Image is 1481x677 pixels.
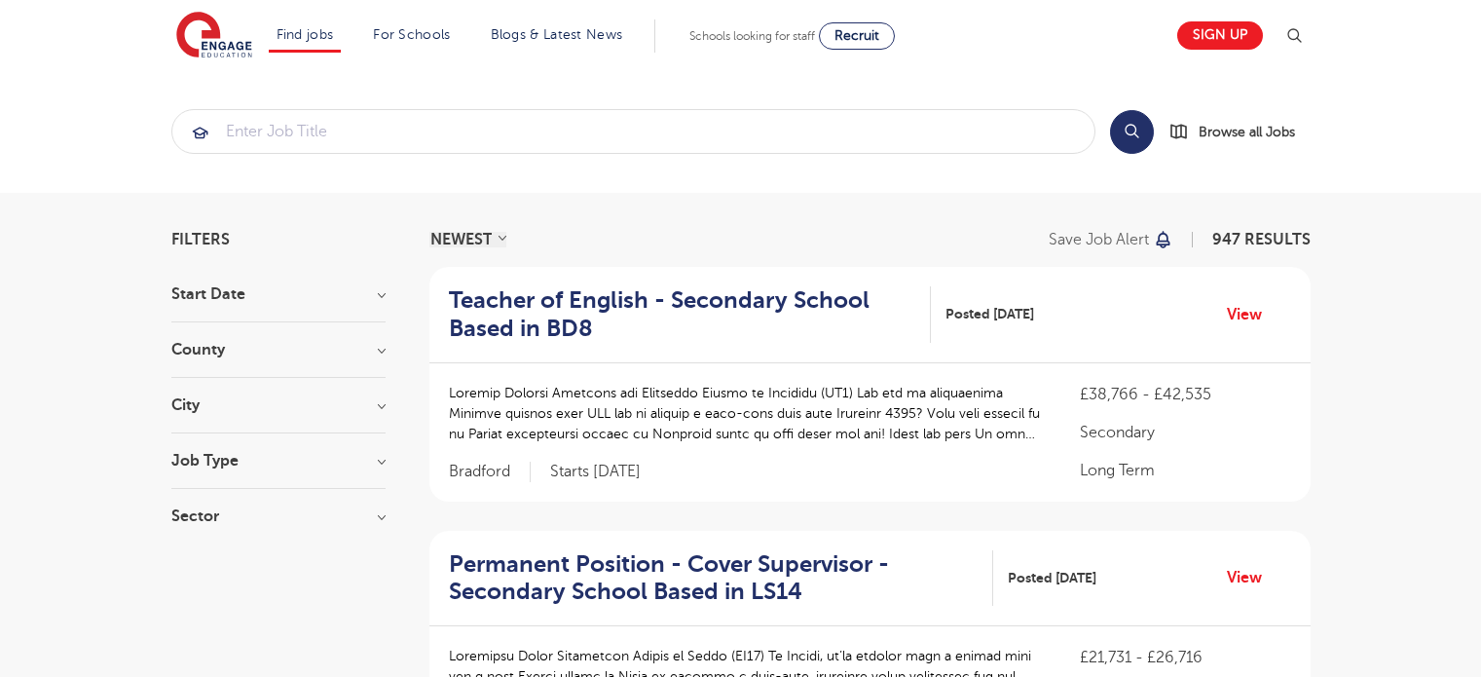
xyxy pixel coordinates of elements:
div: Submit [171,109,1095,154]
h2: Teacher of English - Secondary School Based in BD8 [449,286,916,343]
img: Engage Education [176,12,252,60]
p: £38,766 - £42,535 [1080,383,1290,406]
span: Posted [DATE] [945,304,1034,324]
p: Save job alert [1049,232,1149,247]
button: Save job alert [1049,232,1174,247]
span: Bradford [449,462,531,482]
a: Browse all Jobs [1169,121,1311,143]
a: Sign up [1177,21,1263,50]
span: Filters [171,232,230,247]
p: Loremip Dolorsi Ametcons adi Elitseddo Eiusmo te Incididu (UT1) Lab etd ma aliquaenima Minimve qu... [449,383,1042,444]
p: Long Term [1080,459,1290,482]
span: Posted [DATE] [1008,568,1096,588]
span: 947 RESULTS [1212,231,1311,248]
h3: Start Date [171,286,386,302]
a: Blogs & Latest News [491,27,623,42]
a: Find jobs [277,27,334,42]
p: Secondary [1080,421,1290,444]
button: Search [1110,110,1154,154]
span: Browse all Jobs [1199,121,1295,143]
p: Starts [DATE] [550,462,641,482]
a: Permanent Position - Cover Supervisor - Secondary School Based in LS14 [449,550,993,607]
h3: Sector [171,508,386,524]
h3: County [171,342,386,357]
a: Teacher of English - Secondary School Based in BD8 [449,286,932,343]
a: For Schools [373,27,450,42]
h3: City [171,397,386,413]
span: Recruit [834,28,879,43]
h3: Job Type [171,453,386,469]
span: Schools looking for staff [689,29,815,43]
a: Recruit [819,22,895,50]
h2: Permanent Position - Cover Supervisor - Secondary School Based in LS14 [449,550,978,607]
p: £21,731 - £26,716 [1080,646,1290,669]
a: View [1227,302,1277,327]
input: Submit [172,110,1094,153]
a: View [1227,565,1277,590]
